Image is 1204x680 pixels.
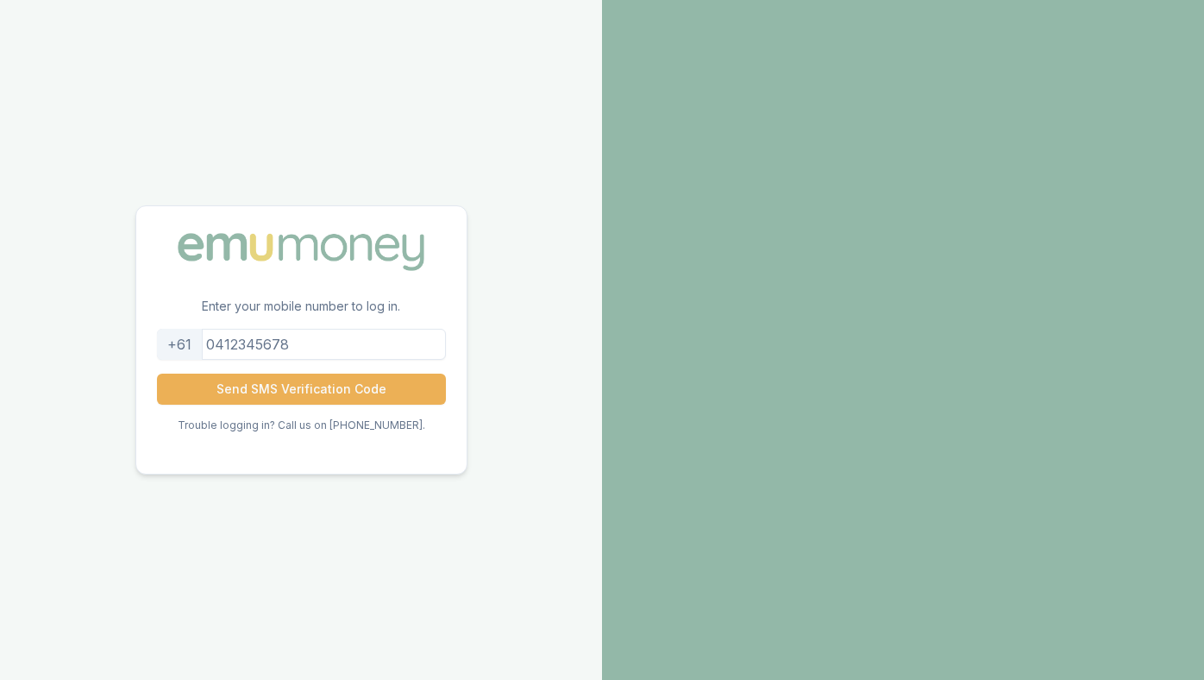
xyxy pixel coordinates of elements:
p: Enter your mobile number to log in. [136,298,467,329]
div: +61 [157,329,203,360]
input: 0412345678 [157,329,446,360]
p: Trouble logging in? Call us on [PHONE_NUMBER]. [178,419,425,432]
button: Send SMS Verification Code [157,374,446,405]
img: Emu Money [172,227,430,277]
